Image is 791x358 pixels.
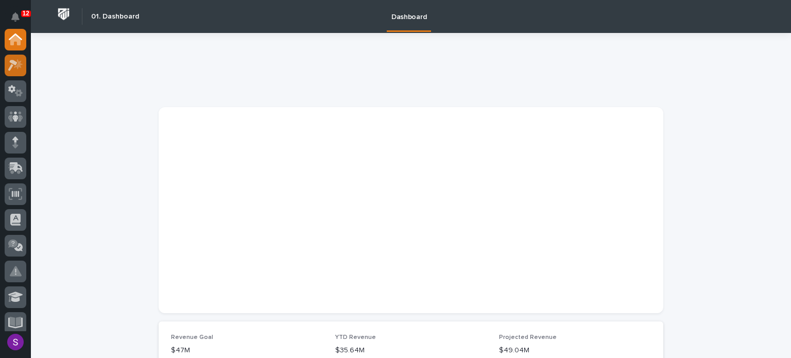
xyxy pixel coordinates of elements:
p: $35.64M [335,345,487,356]
p: 12 [23,10,29,17]
button: users-avatar [5,331,26,353]
h2: 01. Dashboard [91,12,139,21]
span: Projected Revenue [499,334,557,340]
span: YTD Revenue [335,334,376,340]
div: Notifications12 [13,12,26,29]
p: $49.04M [499,345,651,356]
img: Workspace Logo [54,5,73,24]
span: Revenue Goal [171,334,213,340]
button: Notifications [5,6,26,28]
p: $47M [171,345,323,356]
